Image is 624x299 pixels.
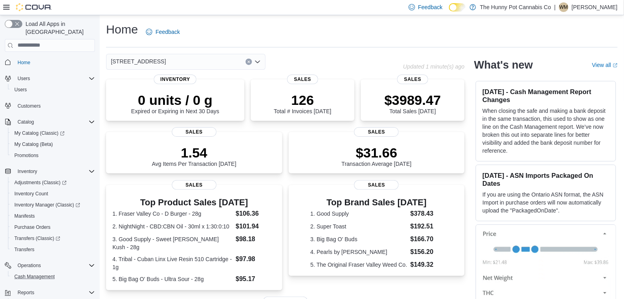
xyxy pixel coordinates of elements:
[172,180,217,190] span: Sales
[311,248,407,256] dt: 4. Pearls by [PERSON_NAME]
[410,260,443,269] dd: $149.32
[384,92,441,108] p: $3989.47
[342,145,412,161] p: $31.66
[111,57,166,66] span: [STREET_ADDRESS]
[14,74,95,83] span: Users
[254,59,261,65] button: Open list of options
[11,272,95,281] span: Cash Management
[8,199,98,210] a: Inventory Manager (Classic)
[14,246,34,253] span: Transfers
[311,198,443,207] h3: Top Brand Sales [DATE]
[354,127,399,137] span: Sales
[14,141,53,148] span: My Catalog (Beta)
[11,189,95,199] span: Inventory Count
[8,139,98,150] button: My Catalog (Beta)
[287,75,318,84] span: Sales
[14,130,65,136] span: My Catalog (Classic)
[152,145,236,161] p: 1.54
[11,211,95,221] span: Manifests
[14,167,95,176] span: Inventory
[2,100,98,112] button: Customers
[11,85,95,94] span: Users
[11,211,38,221] a: Manifests
[480,2,551,12] p: The Hunny Pot Cannabis Co
[274,92,331,114] div: Total # Invoices [DATE]
[11,222,54,232] a: Purchase Orders
[18,262,41,269] span: Operations
[11,234,63,243] a: Transfers (Classic)
[474,59,533,71] h2: What's new
[482,191,609,214] p: If you are using the Ontario ASN format, the ASN Import in purchase orders will now automatically...
[131,92,219,114] div: Expired or Expiring in Next 30 Days
[403,63,465,70] p: Updated 1 minute(s) ago
[11,140,56,149] a: My Catalog (Beta)
[311,210,407,218] dt: 1. Good Supply
[311,261,407,269] dt: 5. The Original Fraser Valley Weed Co.
[112,275,232,283] dt: 5. Big Bag O' Buds - Ultra Sour - 28g
[559,2,569,12] div: Waseem Mohammed
[14,167,40,176] button: Inventory
[11,151,95,160] span: Promotions
[410,209,443,218] dd: $378.43
[18,168,37,175] span: Inventory
[11,128,95,138] span: My Catalog (Classic)
[613,63,618,68] svg: External link
[112,235,232,251] dt: 3. Good Supply - Sweet [PERSON_NAME] Kush - 28g
[11,178,95,187] span: Adjustments (Classic)
[14,288,37,297] button: Reports
[8,210,98,222] button: Manifests
[172,127,217,137] span: Sales
[236,254,276,264] dd: $97.98
[14,101,95,111] span: Customers
[11,234,95,243] span: Transfers (Classic)
[8,188,98,199] button: Inventory Count
[11,85,30,94] a: Users
[14,87,27,93] span: Users
[18,75,30,82] span: Users
[112,210,232,218] dt: 1. Fraser Valley Co - D Burger - 28g
[397,75,428,84] span: Sales
[14,202,80,208] span: Inventory Manager (Classic)
[8,177,98,188] a: Adjustments (Classic)
[418,3,443,11] span: Feedback
[2,116,98,128] button: Catalog
[11,140,95,149] span: My Catalog (Beta)
[14,179,67,186] span: Adjustments (Classic)
[154,75,197,84] span: Inventory
[14,101,44,111] a: Customers
[8,233,98,244] a: Transfers (Classic)
[410,234,443,244] dd: $166.70
[8,244,98,255] button: Transfers
[18,59,30,66] span: Home
[246,59,252,65] button: Clear input
[14,117,95,127] span: Catalog
[14,152,39,159] span: Promotions
[8,271,98,282] button: Cash Management
[2,287,98,298] button: Reports
[18,119,34,125] span: Catalog
[592,62,618,68] a: View allExternal link
[8,222,98,233] button: Purchase Orders
[11,272,58,281] a: Cash Management
[18,103,41,109] span: Customers
[11,200,83,210] a: Inventory Manager (Classic)
[8,128,98,139] a: My Catalog (Classic)
[482,107,609,155] p: When closing the safe and making a bank deposit in the same transaction, this used to show as one...
[2,57,98,68] button: Home
[482,88,609,104] h3: [DATE] - Cash Management Report Changes
[410,222,443,231] dd: $192.51
[16,3,52,11] img: Cova
[236,274,276,284] dd: $95.17
[342,145,412,167] div: Transaction Average [DATE]
[131,92,219,108] p: 0 units / 0 g
[14,58,33,67] a: Home
[14,224,51,230] span: Purchase Orders
[11,245,95,254] span: Transfers
[14,235,60,242] span: Transfers (Classic)
[2,166,98,177] button: Inventory
[14,191,48,197] span: Inventory Count
[112,222,232,230] dt: 2. NightNight - CBD:CBN Oil - 30ml x 1:30:0:10
[572,2,618,12] p: [PERSON_NAME]
[14,57,95,67] span: Home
